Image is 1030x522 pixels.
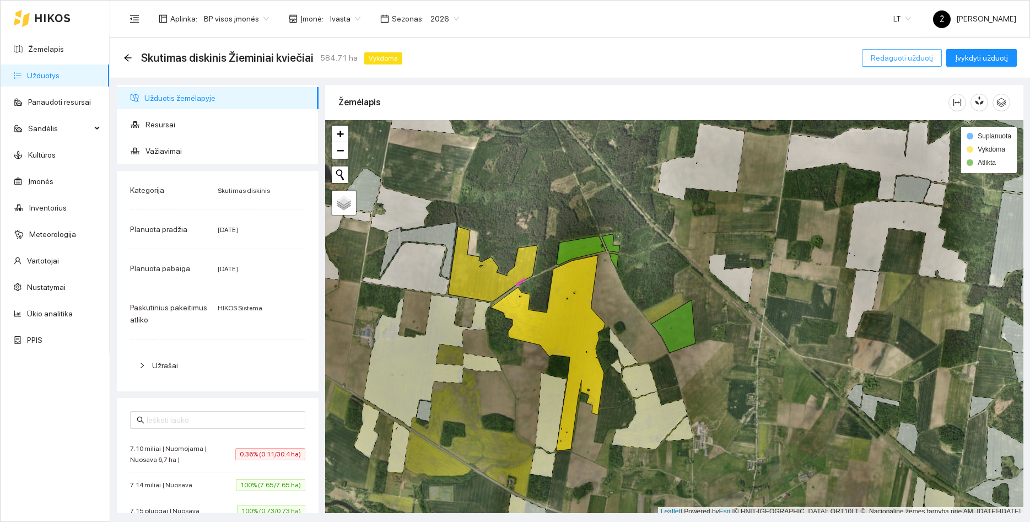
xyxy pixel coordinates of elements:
[130,353,305,378] div: Užrašai
[719,508,731,515] a: Esri
[978,132,1011,140] span: Suplanuota
[218,226,238,234] span: [DATE]
[27,71,60,80] a: Užduotys
[123,53,132,63] div: Atgal
[236,479,305,491] span: 100% (7.65/7.65 ha)
[141,49,314,67] span: Skutimas diskinis Žieminiai kviečiai
[978,146,1005,153] span: Vykdoma
[170,13,197,25] span: Aplinka :
[123,8,145,30] button: menu-fold
[380,14,389,23] span: calendar
[28,150,56,159] a: Kultūros
[871,52,933,64] span: Redaguoti užduotį
[933,14,1016,23] span: [PERSON_NAME]
[330,10,360,27] span: Ivasta
[130,480,198,491] span: 7.14 miliai | Nuosava
[289,14,298,23] span: shop
[862,49,942,67] button: Redaguoti užduotį
[28,98,91,106] a: Panaudoti resursai
[392,13,424,25] span: Sezonas :
[218,187,270,195] span: Skutimas diskinis
[137,416,144,424] span: search
[130,225,187,234] span: Planuota pradžia
[130,264,190,273] span: Planuota pabaiga
[204,10,269,27] span: BP visos įmonės
[159,14,168,23] span: layout
[28,177,53,186] a: Įmonės
[144,87,310,109] span: Užduotis žemėlapyje
[658,507,1023,516] div: | Powered by © HNIT-[GEOGRAPHIC_DATA]; ORT10LT ©, Nacionalinė žemės tarnyba prie AM, [DATE]-[DATE]
[940,10,945,28] span: Ž
[27,256,59,265] a: Vartotojai
[27,309,73,318] a: Ūkio analitika
[218,265,238,273] span: [DATE]
[300,13,323,25] span: Įmonė :
[338,87,948,118] div: Žemėlapis
[332,126,348,142] a: Zoom in
[337,127,344,141] span: +
[152,361,178,370] span: Užrašai
[130,443,235,465] span: 7.10 miliai | Nuomojama | Nuosava 6,7 ha |
[332,142,348,159] a: Zoom out
[948,94,966,111] button: column-width
[28,117,91,139] span: Sandėlis
[29,230,76,239] a: Meteorologija
[123,53,132,62] span: arrow-left
[955,52,1008,64] span: Įvykdyti užduotį
[661,508,681,515] a: Leaflet
[332,166,348,183] button: Initiate a new search
[28,45,64,53] a: Žemėlapis
[332,191,356,215] a: Layers
[893,10,911,27] span: LT
[130,186,164,195] span: Kategorija
[130,14,139,24] span: menu-fold
[430,10,459,27] span: 2026
[27,336,42,345] a: PPIS
[862,53,942,62] a: Redaguoti užduotį
[139,362,145,369] span: right
[320,52,358,64] span: 584.71 ha
[29,203,67,212] a: Inventorius
[978,159,996,166] span: Atlikta
[145,114,310,136] span: Resursai
[130,303,207,324] span: Paskutinius pakeitimus atliko
[235,448,305,460] span: 0.36% (0.11/30.4 ha)
[147,414,299,426] input: Ieškoti lauko
[732,508,734,515] span: |
[237,505,305,517] span: 100% (0.73/0.73 ha)
[27,283,66,292] a: Nustatymai
[145,140,310,162] span: Važiavimai
[130,505,205,516] span: 7.15 pluogai | Nuosava
[364,52,402,64] span: Vykdoma
[949,98,966,107] span: column-width
[218,304,262,312] span: HIKOS Sistema
[337,143,344,157] span: −
[946,49,1017,67] button: Įvykdyti užduotį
